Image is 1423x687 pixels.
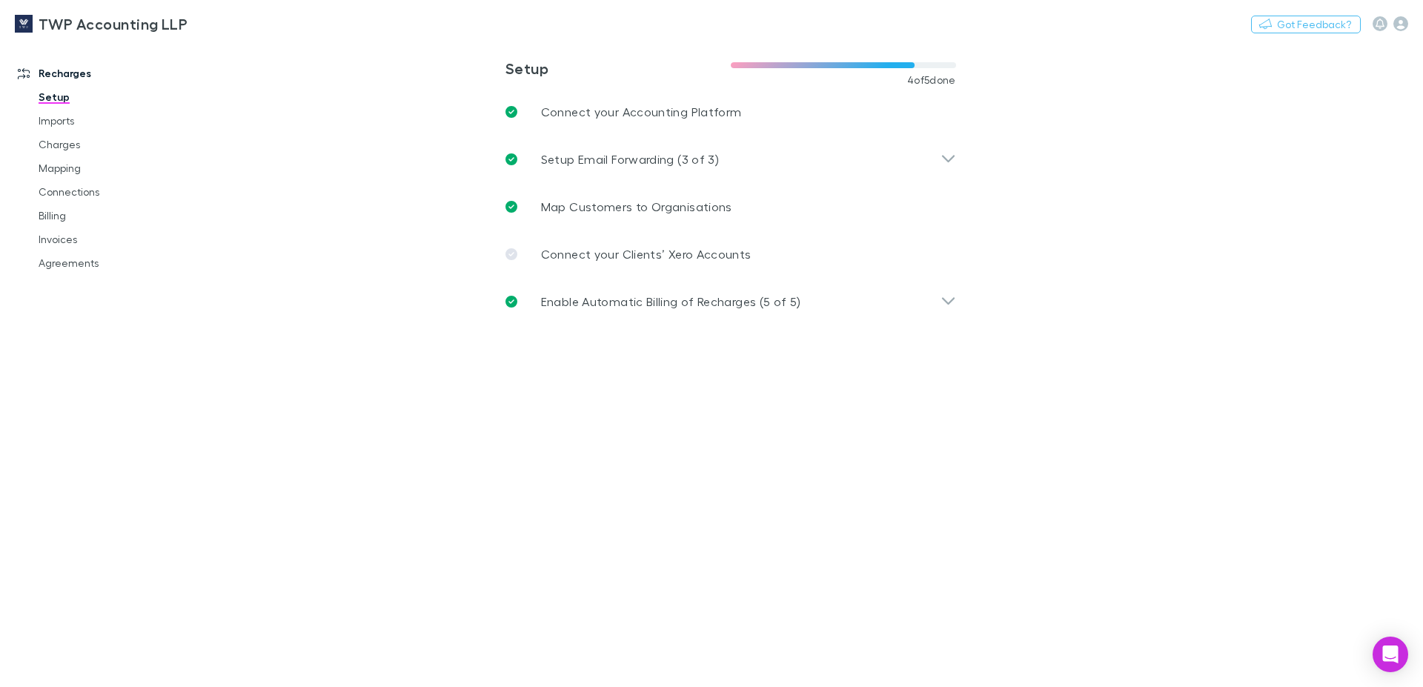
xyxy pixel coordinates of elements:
div: Enable Automatic Billing of Recharges (5 of 5) [494,278,968,325]
a: Agreements [24,251,202,275]
p: Setup Email Forwarding (3 of 3) [541,150,719,168]
a: Billing [24,204,202,228]
a: Mapping [24,156,202,180]
a: Map Customers to Organisations [494,183,968,230]
a: Setup [24,85,202,109]
span: 4 of 5 done [907,74,956,86]
p: Connect your Clients’ Xero Accounts [541,245,752,263]
div: Setup Email Forwarding (3 of 3) [494,136,968,183]
p: Map Customers to Organisations [541,198,732,216]
button: Got Feedback? [1251,16,1361,33]
p: Enable Automatic Billing of Recharges (5 of 5) [541,293,801,311]
a: Invoices [24,228,202,251]
a: Recharges [3,62,202,85]
a: Connect your Accounting Platform [494,88,968,136]
a: Connect your Clients’ Xero Accounts [494,230,968,278]
h3: Setup [505,59,731,77]
div: Open Intercom Messenger [1373,637,1408,672]
p: Connect your Accounting Platform [541,103,742,121]
a: TWP Accounting LLP [6,6,196,42]
a: Charges [24,133,202,156]
a: Connections [24,180,202,204]
img: TWP Accounting LLP's Logo [15,15,33,33]
a: Imports [24,109,202,133]
h3: TWP Accounting LLP [39,15,188,33]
